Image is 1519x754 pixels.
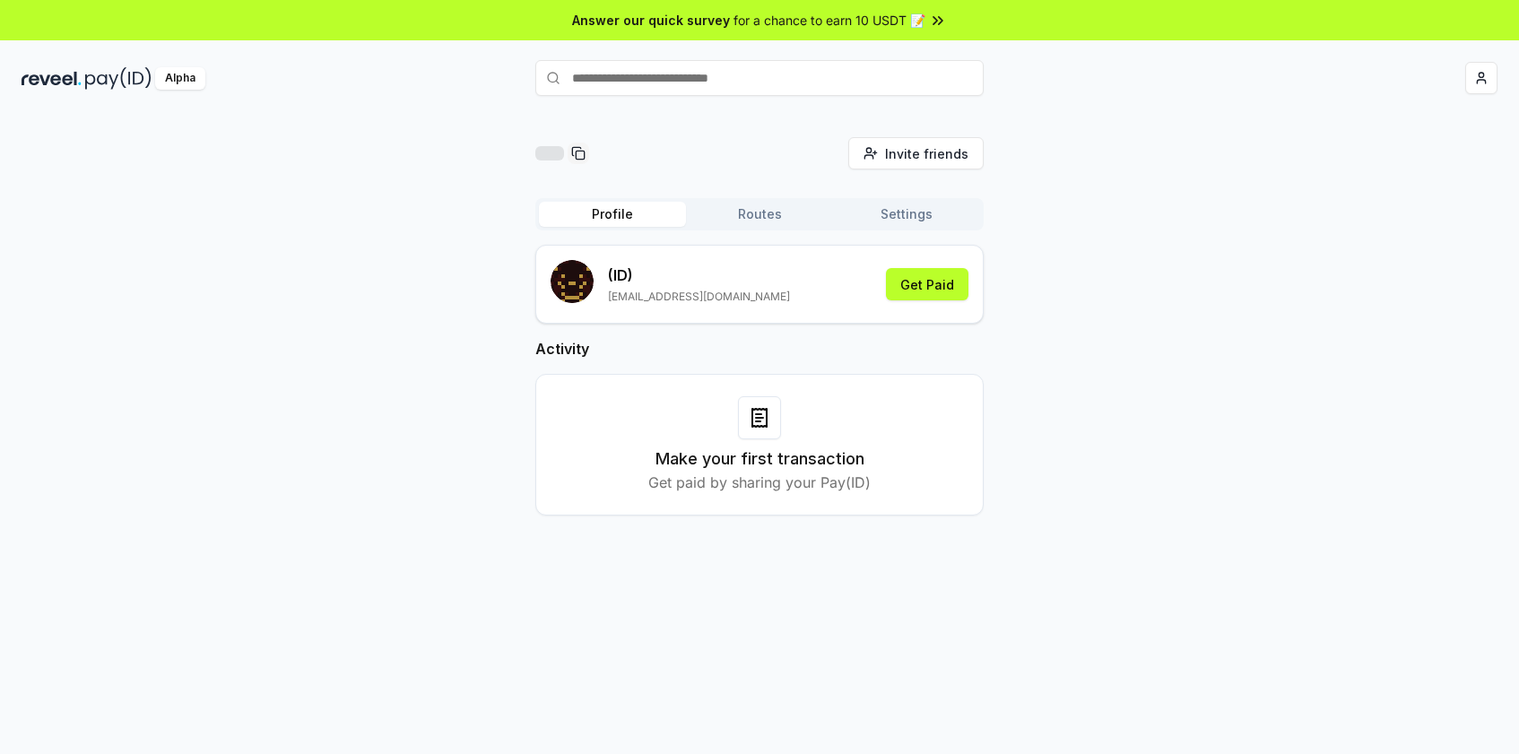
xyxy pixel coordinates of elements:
[608,290,790,304] p: [EMAIL_ADDRESS][DOMAIN_NAME]
[686,202,833,227] button: Routes
[572,11,730,30] span: Answer our quick survey
[535,338,984,360] h2: Activity
[648,472,871,493] p: Get paid by sharing your Pay(ID)
[833,202,980,227] button: Settings
[655,446,864,472] h3: Make your first transaction
[885,144,968,163] span: Invite friends
[848,137,984,169] button: Invite friends
[733,11,925,30] span: for a chance to earn 10 USDT 📝
[608,264,790,286] p: (ID)
[886,268,968,300] button: Get Paid
[539,202,686,227] button: Profile
[85,67,152,90] img: pay_id
[22,67,82,90] img: reveel_dark
[155,67,205,90] div: Alpha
